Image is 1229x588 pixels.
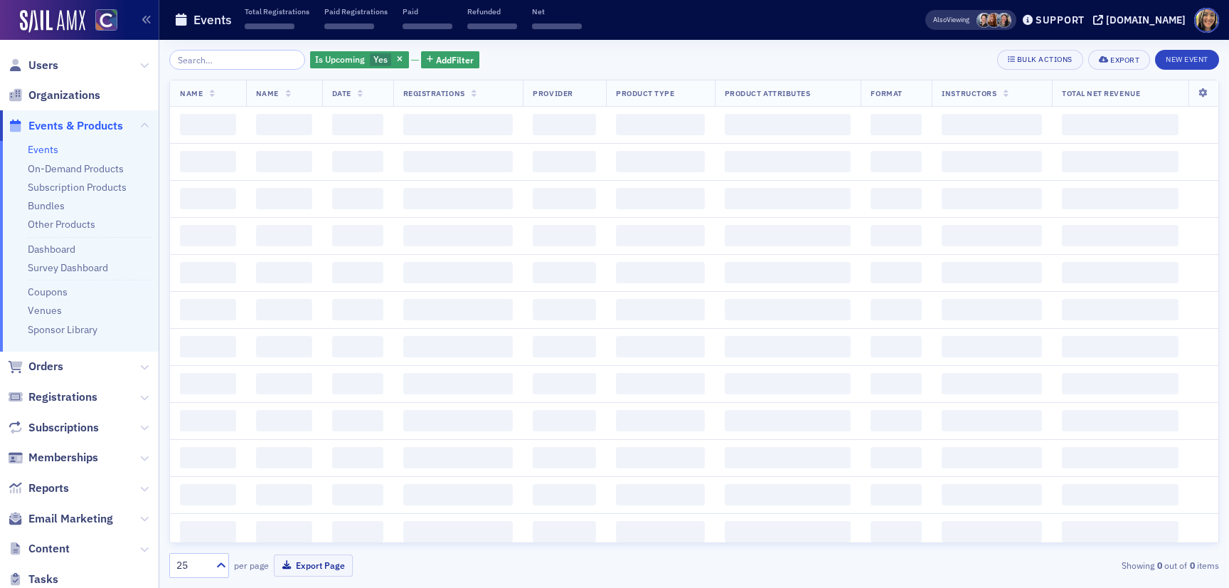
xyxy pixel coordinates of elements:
[403,410,514,431] span: ‌
[986,13,1001,28] span: Sheila Duggan
[533,88,573,98] span: Provider
[725,484,851,505] span: ‌
[533,373,596,394] span: ‌
[616,88,674,98] span: Product Type
[95,9,117,31] img: SailAMX
[942,521,1042,542] span: ‌
[1088,50,1150,70] button: Export
[871,225,922,246] span: ‌
[332,336,383,357] span: ‌
[180,114,236,135] span: ‌
[28,243,75,256] a: Dashboard
[467,6,517,16] p: Refunded
[616,262,705,283] span: ‌
[256,447,312,468] span: ‌
[871,299,922,320] span: ‌
[879,559,1219,572] div: Showing out of items
[871,484,922,505] span: ‌
[403,88,465,98] span: Registrations
[332,188,383,209] span: ‌
[616,225,705,246] span: ‌
[725,373,851,394] span: ‌
[180,410,236,431] span: ‌
[403,521,514,542] span: ‌
[256,521,312,542] span: ‌
[332,225,383,246] span: ‌
[403,373,514,394] span: ‌
[533,447,596,468] span: ‌
[310,51,409,69] div: Yes
[725,262,851,283] span: ‌
[180,225,236,246] span: ‌
[256,114,312,135] span: ‌
[1062,299,1179,320] span: ‌
[8,481,69,496] a: Reports
[403,188,514,209] span: ‌
[1106,14,1186,26] div: [DOMAIN_NAME]
[28,304,62,317] a: Venues
[533,225,596,246] span: ‌
[533,188,596,209] span: ‌
[933,15,947,24] div: Also
[180,484,236,505] span: ‌
[324,23,374,29] span: ‌
[1187,559,1197,572] strong: 0
[180,262,236,283] span: ‌
[871,373,922,394] span: ‌
[977,13,991,28] span: Pamela Galey-Coleman
[725,410,851,431] span: ‌
[403,114,514,135] span: ‌
[1062,410,1179,431] span: ‌
[28,118,123,134] span: Events & Products
[942,410,1042,431] span: ‌
[28,285,68,298] a: Coupons
[274,555,353,577] button: Export Page
[315,53,365,65] span: Is Upcoming
[1062,373,1179,394] span: ‌
[256,373,312,394] span: ‌
[942,373,1042,394] span: ‌
[436,53,474,66] span: Add Filter
[403,262,514,283] span: ‌
[725,188,851,209] span: ‌
[256,88,279,98] span: Name
[942,484,1042,505] span: ‌
[871,447,922,468] span: ‌
[725,447,851,468] span: ‌
[176,558,208,573] div: 25
[942,336,1042,357] span: ‌
[256,484,312,505] span: ‌
[942,151,1042,172] span: ‌
[245,23,294,29] span: ‌
[942,447,1042,468] span: ‌
[871,188,922,209] span: ‌
[533,521,596,542] span: ‌
[533,410,596,431] span: ‌
[8,58,58,73] a: Users
[871,410,922,431] span: ‌
[373,53,388,65] span: Yes
[28,420,99,436] span: Subscriptions
[403,299,514,320] span: ‌
[20,10,85,33] a: SailAMX
[28,323,97,336] a: Sponsor Library
[28,143,58,156] a: Events
[180,299,236,320] span: ‌
[1062,188,1179,209] span: ‌
[332,521,383,542] span: ‌
[28,359,63,374] span: Orders
[1062,447,1179,468] span: ‌
[1062,521,1179,542] span: ‌
[256,225,312,246] span: ‌
[180,336,236,357] span: ‌
[616,151,705,172] span: ‌
[256,151,312,172] span: ‌
[616,336,705,357] span: ‌
[871,262,922,283] span: ‌
[1062,484,1179,505] span: ‌
[1110,56,1139,64] div: Export
[332,447,383,468] span: ‌
[533,336,596,357] span: ‌
[256,188,312,209] span: ‌
[8,420,99,436] a: Subscriptions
